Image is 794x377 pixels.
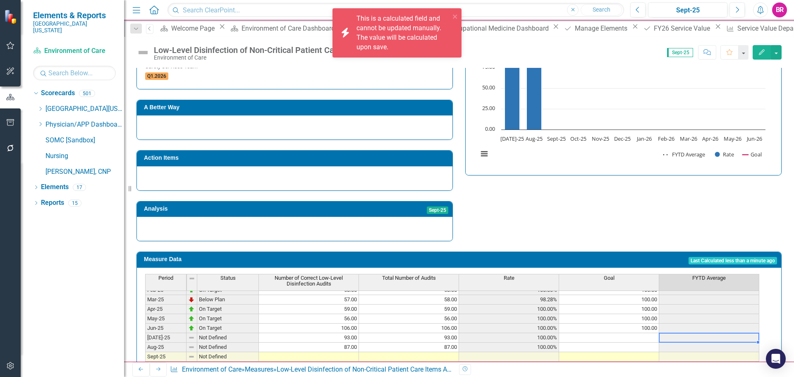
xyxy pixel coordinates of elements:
a: SOMC [Sandbox] [45,136,124,145]
img: ClearPoint Strategy [4,9,19,24]
td: 106.00 [359,324,459,333]
text: May-26 [724,135,741,142]
div: 15 [68,199,81,207]
img: Not Defined [136,46,150,59]
h3: A Better Way [144,104,448,110]
button: Show Goal [742,151,762,158]
span: Total Number of Audits [382,275,436,281]
span: Goal [604,275,615,281]
input: Search ClearPoint... [167,3,624,17]
button: View chart menu, Chart [478,148,490,160]
img: 8DAGhfEEPCf229AAAAAElFTkSuQmCC [188,353,195,360]
h3: Analysis [144,206,304,212]
td: Not Defined [197,333,259,343]
td: On Target [197,305,259,314]
img: 8DAGhfEEPCf229AAAAAElFTkSuQmCC [188,334,195,341]
td: 100.00% [459,333,559,343]
path: Jul-25, 100. Rate. [505,47,520,130]
text: Nov-25 [592,135,609,142]
div: 17 [73,184,86,191]
a: Reports [41,198,64,208]
button: Sept-25 [648,2,727,17]
img: TnMDeAgwAPMxUmUi88jYAAAAAElFTkSuQmCC [188,296,195,303]
td: 100.00% [459,314,559,324]
h3: Measure Data [144,256,333,262]
a: Occupational Medicine Dashboard [434,23,551,34]
td: On Target [197,314,259,324]
span: Status [220,275,236,281]
text: Apr-26 [702,135,718,142]
td: Below Plan [197,295,259,305]
td: 59.00 [259,305,359,314]
td: 100.00% [459,324,559,333]
span: Last Calculated less than a minute ago [689,257,777,264]
td: Not Defined [197,343,259,352]
a: Scorecards [41,89,75,98]
a: Elements [41,182,69,192]
div: » » [170,365,453,375]
img: zOikAAAAAElFTkSuQmCC [188,315,195,322]
path: Aug-25, 100. Rate. [527,47,542,130]
img: 8DAGhfEEPCf229AAAAAElFTkSuQmCC [188,344,195,351]
div: Chart. Highcharts interactive chart. [474,43,773,167]
img: zOikAAAAAElFTkSuQmCC [188,306,195,312]
a: Environment of Care [182,365,242,373]
text: Jun-26 [746,135,762,142]
svg: Interactive chart [474,43,770,167]
span: Search [593,6,610,13]
text: 0.00 [485,125,495,132]
a: Nursing [45,151,124,161]
span: Sept-25 [667,48,693,57]
a: Welcome Page [158,23,217,34]
td: Apr-25 [145,305,187,314]
div: FY26 Service Value [654,23,713,34]
text: [DATE]-25 [500,135,524,142]
a: [PERSON_NAME], CNP [45,167,124,177]
td: Mar-25 [145,295,187,305]
text: Oct-25 [570,135,586,142]
span: Number of Correct Low-Level Disinfection Audits [261,275,357,287]
a: Physician/APP Dashboards [45,120,124,130]
a: FY26 Service Value [640,23,713,34]
text: 25.00 [482,104,495,112]
td: 100.00% [459,305,559,314]
td: Sept-25 [145,352,187,362]
div: Welcome Page [171,23,217,34]
span: Q1.2026 [145,72,168,80]
td: 98.28% [459,295,559,305]
td: 57.00 [259,295,359,305]
div: 501 [79,90,95,97]
a: Environment of Care [33,46,116,56]
img: zOikAAAAAElFTkSuQmCC [188,325,195,331]
button: Show Rate [715,151,734,158]
button: Show FYTD Average [663,151,706,158]
td: 106.00 [259,324,359,333]
a: Environment of Care Dashboard [227,23,337,34]
a: Manage Elements [561,23,630,34]
td: 93.00 [359,333,459,343]
a: [GEOGRAPHIC_DATA][US_STATE] [45,104,124,114]
small: [GEOGRAPHIC_DATA][US_STATE] [33,20,116,34]
div: This is a calculated field and cannot be updated manually. The value will be calculated upon save. [356,14,450,52]
td: May-25 [145,314,187,324]
div: Sept-25 [651,5,725,15]
td: On Target [197,324,259,333]
text: Dec-25 [614,135,631,142]
td: 59.00 [359,305,459,314]
td: Not Defined [197,352,259,362]
img: 8DAGhfEEPCf229AAAAAElFTkSuQmCC [189,275,195,282]
span: Rate [504,275,514,281]
div: Environment of Care [154,55,390,61]
td: [DATE]-25 [145,333,187,343]
text: Sept-25 [547,135,566,142]
span: Elements & Reports [33,10,116,20]
td: 56.00 [259,314,359,324]
div: Environment of Care Dashboard [242,23,337,34]
td: Aug-25 [145,343,187,352]
td: 100.00 [559,305,659,314]
text: Aug-25 [526,135,543,142]
button: BR [772,2,787,17]
text: Mar-26 [680,135,697,142]
div: Low-Level Disinfection of Non-Critical Patient Care Items Audits [277,365,462,373]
